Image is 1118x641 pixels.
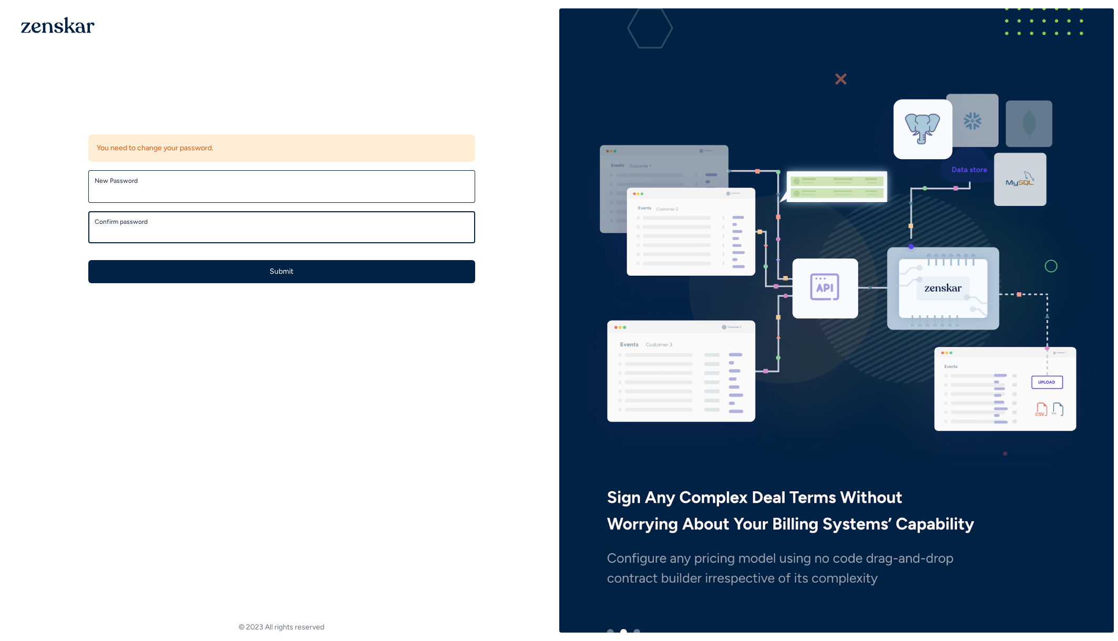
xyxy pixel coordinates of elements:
[95,177,469,185] label: New Password
[88,135,475,162] div: You need to change your password.
[88,260,475,283] button: Submit
[95,218,469,226] label: Confirm password
[4,622,559,633] footer: © 2023 All rights reserved
[21,17,95,33] img: 1OGAJ2xQqyY4LXKgY66KYq0eOWRCkrZdAb3gUhuVAqdWPZE9SRJmCz+oDMSn4zDLXe31Ii730ItAGKgCKgCCgCikA4Av8PJUP...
